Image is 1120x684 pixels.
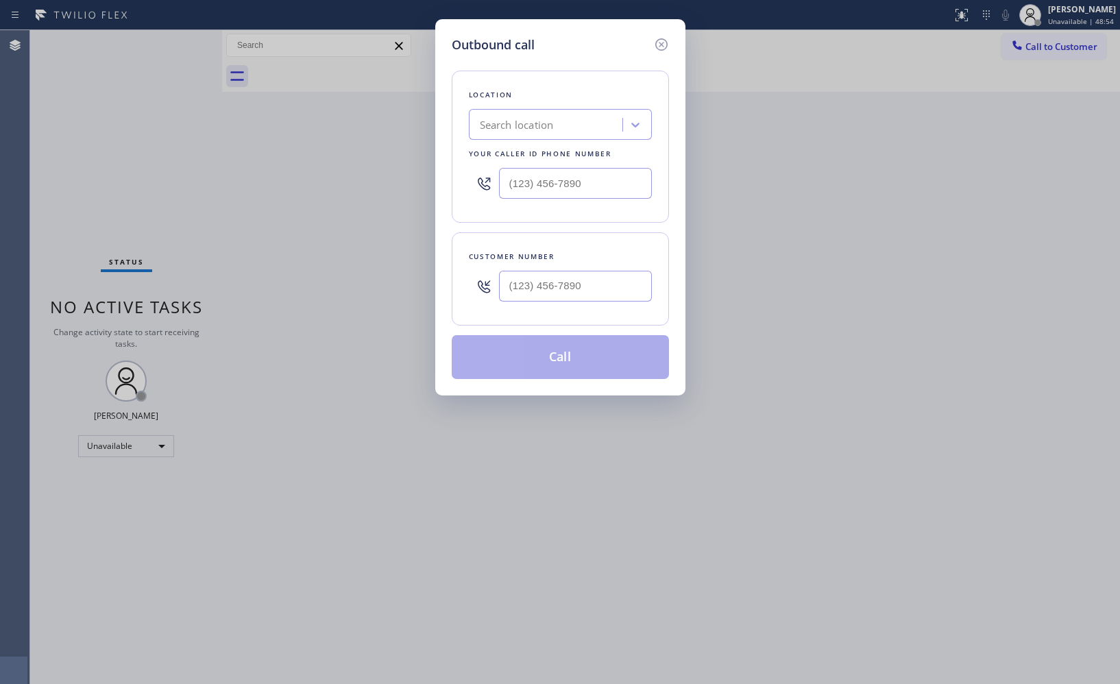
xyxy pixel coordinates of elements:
[499,271,652,302] input: (123) 456-7890
[499,168,652,199] input: (123) 456-7890
[469,88,652,102] div: Location
[452,36,535,54] h5: Outbound call
[469,249,652,264] div: Customer number
[452,335,669,379] button: Call
[480,117,554,133] div: Search location
[469,147,652,161] div: Your caller id phone number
